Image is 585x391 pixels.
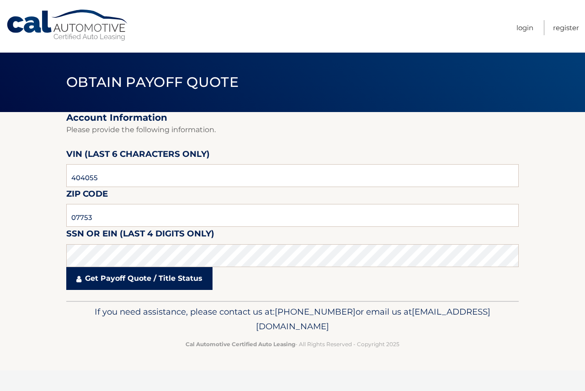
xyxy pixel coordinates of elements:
span: [PHONE_NUMBER] [275,306,356,317]
span: Obtain Payoff Quote [66,74,239,91]
a: Cal Automotive [6,9,129,42]
p: If you need assistance, please contact us at: or email us at [72,305,513,334]
label: SSN or EIN (last 4 digits only) [66,227,214,244]
p: Please provide the following information. [66,123,519,136]
a: Register [553,20,579,35]
h2: Account Information [66,112,519,123]
label: Zip Code [66,187,108,204]
a: Get Payoff Quote / Title Status [66,267,213,290]
a: Login [516,20,533,35]
p: - All Rights Reserved - Copyright 2025 [72,339,513,349]
label: VIN (last 6 characters only) [66,147,210,164]
strong: Cal Automotive Certified Auto Leasing [186,341,295,348]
